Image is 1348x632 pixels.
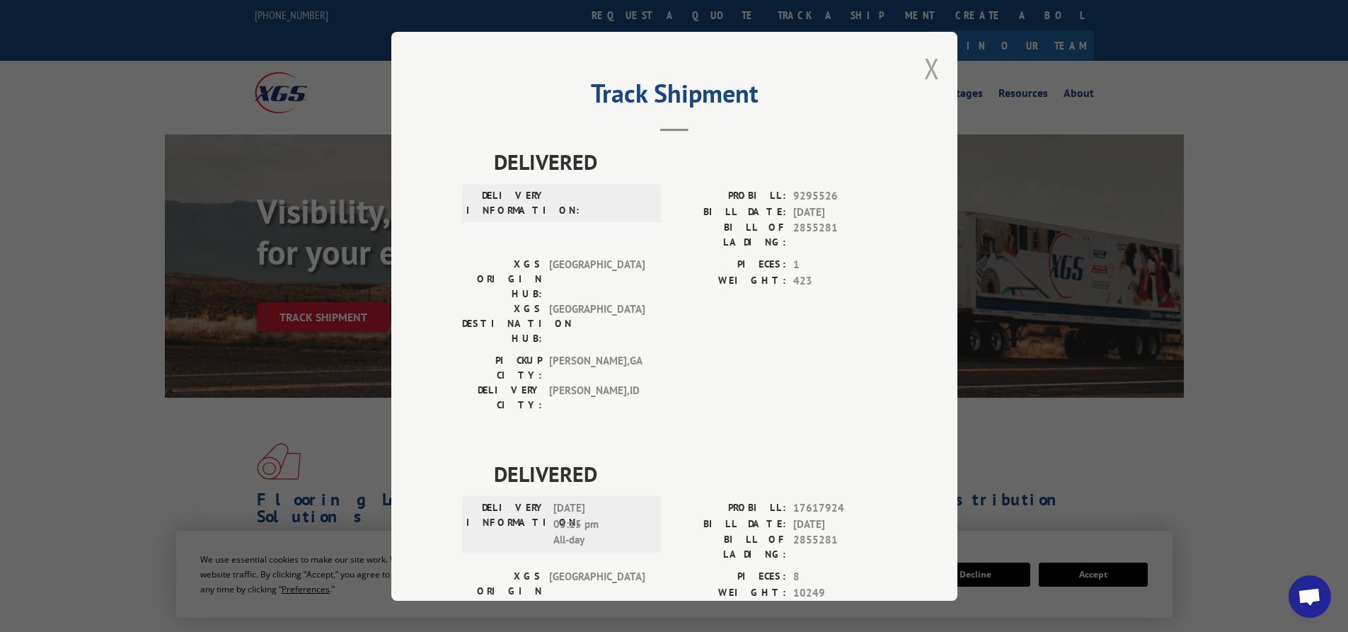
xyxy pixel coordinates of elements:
[462,383,542,413] label: DELIVERY CITY:
[674,500,786,517] label: PROBILL:
[793,569,887,585] span: 8
[462,353,542,383] label: PICKUP CITY:
[549,353,645,383] span: [PERSON_NAME] , GA
[553,500,649,548] span: [DATE] 03:15 pm All-day
[494,146,887,178] span: DELIVERED
[462,569,542,614] label: XGS ORIGIN HUB:
[466,188,546,218] label: DELIVERY INFORMATION:
[674,585,786,601] label: WEIGHT:
[462,301,542,346] label: XGS DESTINATION HUB:
[793,188,887,205] span: 9295526
[674,220,786,250] label: BILL OF LADING:
[1289,575,1331,618] div: Open chat
[793,585,887,601] span: 10249
[793,257,887,273] span: 1
[674,516,786,532] label: BILL DATE:
[793,500,887,517] span: 17617924
[462,257,542,301] label: XGS ORIGIN HUB:
[793,220,887,250] span: 2855281
[462,84,887,110] h2: Track Shipment
[674,569,786,585] label: PIECES:
[674,532,786,562] label: BILL OF LADING:
[494,458,887,490] span: DELIVERED
[924,50,940,87] button: Close modal
[674,272,786,289] label: WEIGHT:
[674,188,786,205] label: PROBILL:
[674,204,786,220] label: BILL DATE:
[466,500,546,548] label: DELIVERY INFORMATION:
[674,257,786,273] label: PIECES:
[549,383,645,413] span: [PERSON_NAME] , ID
[793,204,887,220] span: [DATE]
[549,569,645,614] span: [GEOGRAPHIC_DATA]
[793,532,887,562] span: 2855281
[793,516,887,532] span: [DATE]
[549,301,645,346] span: [GEOGRAPHIC_DATA]
[549,257,645,301] span: [GEOGRAPHIC_DATA]
[793,272,887,289] span: 423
